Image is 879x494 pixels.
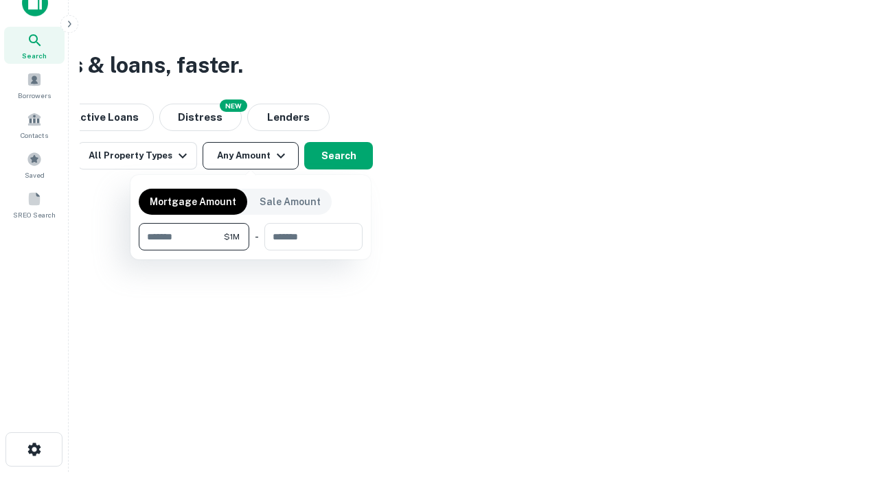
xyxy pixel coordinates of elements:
span: $1M [224,231,240,243]
iframe: Chat Widget [810,384,879,450]
div: - [255,223,259,250]
p: Mortgage Amount [150,194,236,209]
p: Sale Amount [260,194,321,209]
